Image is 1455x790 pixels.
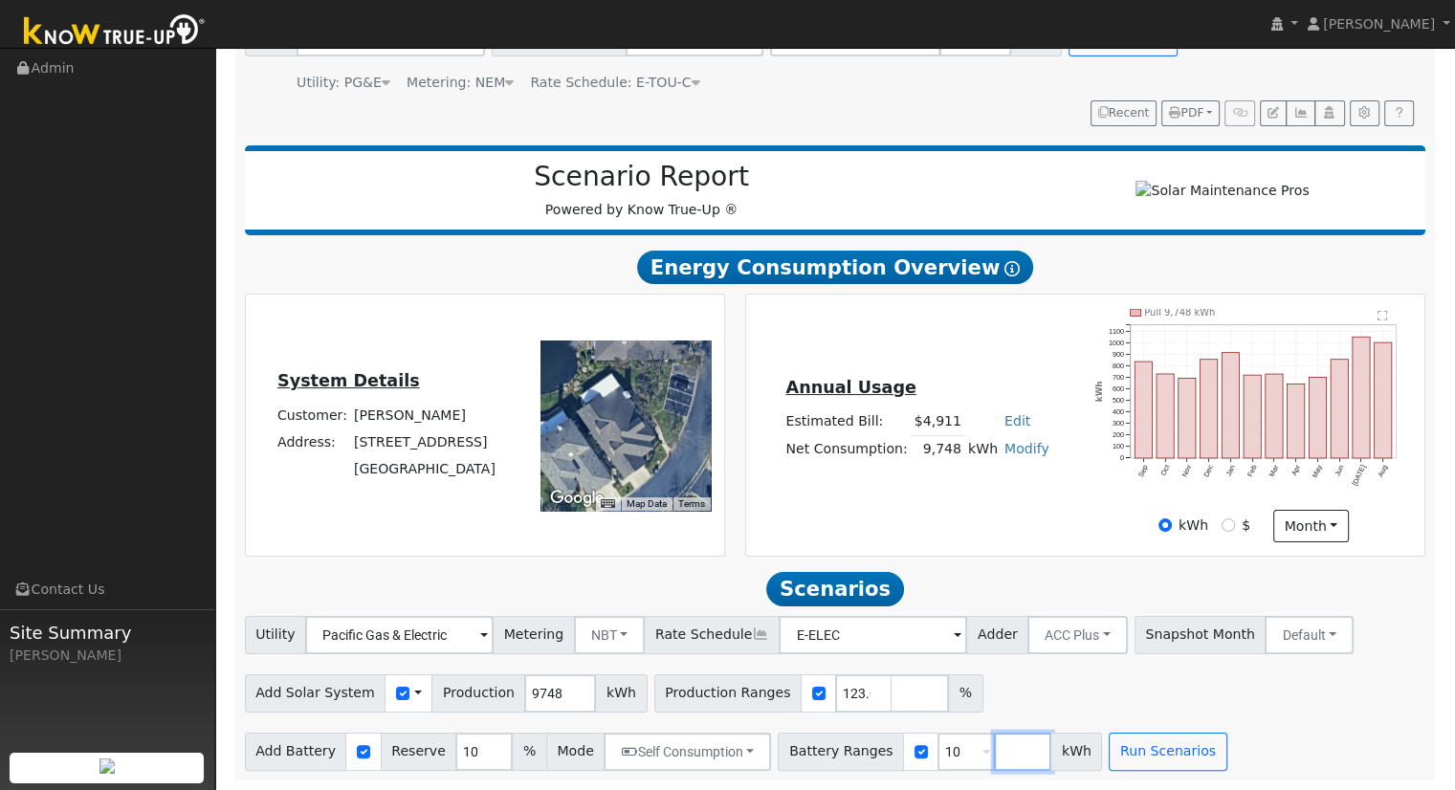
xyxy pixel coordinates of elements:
td: 9,748 [911,435,964,463]
button: Run Scenarios [1109,733,1226,771]
text: kWh [1095,381,1105,402]
text: Apr [1290,463,1303,477]
input: $ [1222,518,1235,532]
rect: onclick="" [1135,362,1152,458]
img: retrieve [99,758,115,774]
span: Add Battery [245,733,347,771]
text: 400 [1113,407,1124,416]
span: Adder [966,616,1028,654]
button: Recent [1091,100,1157,127]
button: NBT [574,616,646,654]
span: Energy Consumption Overview [637,251,1033,285]
td: $4,911 [911,408,964,436]
u: System Details [277,371,420,390]
h2: Scenario Report [264,161,1019,193]
rect: onclick="" [1288,384,1305,458]
span: kWh [595,674,647,713]
text: Nov [1180,463,1194,478]
text: Oct [1159,464,1172,477]
td: kWh [964,435,1001,463]
span: Alias: None [530,75,699,90]
td: [GEOGRAPHIC_DATA] [350,455,498,482]
a: Modify [1004,441,1049,456]
div: Powered by Know True-Up ® [254,161,1029,220]
button: Login As [1314,100,1344,127]
text: 600 [1113,384,1124,393]
text: Feb [1246,464,1259,478]
span: Site Summary [10,620,205,646]
button: Edit User [1260,100,1287,127]
text: 200 [1113,430,1124,439]
div: Utility: PG&E [297,73,390,93]
button: month [1273,510,1349,542]
text: 300 [1113,419,1124,428]
rect: onclick="" [1157,374,1174,458]
td: Net Consumption: [783,435,911,463]
div: Metering: NEM [407,73,514,93]
span: % [512,733,546,771]
td: Estimated Bill: [783,408,911,436]
text: Sep [1136,464,1150,479]
span: Snapshot Month [1135,616,1267,654]
td: [STREET_ADDRESS] [350,428,498,455]
rect: onclick="" [1310,377,1327,458]
span: Scenarios [766,572,903,606]
text: 0 [1120,453,1124,462]
button: Multi-Series Graph [1286,100,1315,127]
text: Jan [1224,464,1237,478]
rect: onclick="" [1245,375,1262,458]
text: May [1312,463,1325,479]
td: Address: [274,428,350,455]
img: Solar Maintenance Pros [1135,181,1309,201]
div: [PERSON_NAME] [10,646,205,666]
text: [DATE] [1352,464,1369,488]
span: Rate Schedule [644,616,780,654]
text: Pull 9,748 kWh [1145,307,1216,318]
text: 1100 [1109,326,1124,335]
text:  [1378,310,1389,321]
i: Show Help [1004,261,1020,276]
input: Select a Rate Schedule [779,616,967,654]
img: Know True-Up [14,11,215,54]
u: Annual Usage [785,378,915,397]
label: kWh [1179,516,1208,536]
button: PDF [1161,100,1220,127]
span: [PERSON_NAME] [1323,16,1435,32]
button: Map Data [627,497,667,511]
a: Terms (opens in new tab) [678,498,705,509]
span: Add Solar System [245,674,386,713]
a: Edit [1004,413,1030,428]
span: kWh [1050,733,1102,771]
span: % [948,674,982,713]
rect: onclick="" [1354,337,1371,458]
text: Aug [1378,464,1391,479]
span: Metering [493,616,575,654]
text: Mar [1268,463,1282,478]
button: Self Consumption [604,733,771,771]
span: Mode [546,733,605,771]
input: kWh [1158,518,1172,532]
text: 700 [1113,373,1124,382]
button: Settings [1350,100,1379,127]
span: Utility [245,616,307,654]
span: Reserve [381,733,457,771]
text: 900 [1113,350,1124,359]
span: Battery Ranges [778,733,904,771]
button: Keyboard shortcuts [601,497,614,511]
a: Open this area in Google Maps (opens a new window) [545,486,608,511]
text: 500 [1113,396,1124,405]
rect: onclick="" [1179,378,1196,458]
td: Customer: [274,402,350,428]
td: [PERSON_NAME] [350,402,498,428]
img: Google [545,486,608,511]
button: ACC Plus [1027,616,1128,654]
rect: onclick="" [1201,359,1218,458]
rect: onclick="" [1267,374,1284,458]
label: $ [1242,516,1250,536]
text: 100 [1113,442,1124,450]
input: Select a Utility [305,616,494,654]
rect: onclick="" [1376,342,1393,458]
text: Dec [1202,463,1216,478]
button: Default [1265,616,1354,654]
span: Production Ranges [654,674,802,713]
